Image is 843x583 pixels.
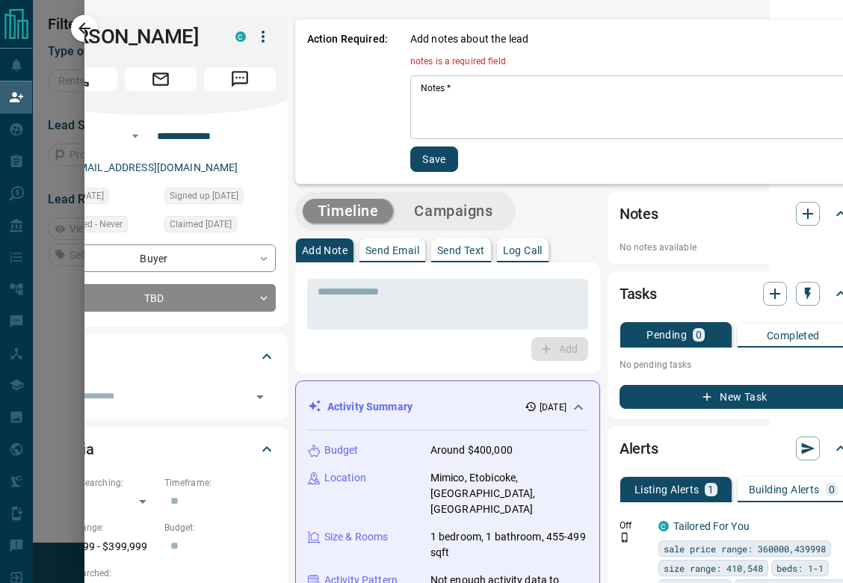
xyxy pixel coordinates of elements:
[620,532,630,543] svg: Push Notification Only
[708,484,714,495] p: 1
[303,199,394,223] button: Timeline
[399,199,507,223] button: Campaigns
[673,520,750,532] a: Tailored For You
[776,561,824,576] span: beds: 1-1
[307,31,388,172] p: Action Required:
[70,161,238,173] a: [EMAIL_ADDRESS][DOMAIN_NAME]
[46,534,157,559] p: $399,999 - $399,999
[46,431,276,467] div: Criteria
[126,127,144,145] button: Open
[51,217,123,232] span: Contacted - Never
[634,484,700,495] p: Listing Alerts
[46,476,157,490] p: Actively Searching:
[829,484,835,495] p: 0
[308,393,587,421] div: Activity Summary[DATE]
[164,476,276,490] p: Timeframe:
[170,217,232,232] span: Claimed [DATE]
[410,31,528,47] p: Add notes about the lead
[164,188,276,209] div: Fri Sep 12 2025
[620,519,649,532] p: Off
[302,245,348,256] p: Add Note
[658,521,669,531] div: condos.ca
[204,67,276,91] span: Message
[410,146,458,172] button: Save
[46,339,276,374] div: Tags
[646,330,687,340] p: Pending
[324,442,359,458] p: Budget
[410,55,506,68] p: notes is a required field
[170,188,238,203] span: Signed up [DATE]
[46,567,276,580] p: Areas Searched:
[620,202,658,226] h2: Notes
[620,437,658,460] h2: Alerts
[46,25,213,49] h1: [PERSON_NAME]
[250,386,271,407] button: Open
[664,561,763,576] span: size range: 410,548
[324,470,366,486] p: Location
[365,245,419,256] p: Send Email
[503,245,543,256] p: Log Call
[664,541,826,556] span: sale price range: 360000,439998
[749,484,820,495] p: Building Alerts
[437,245,485,256] p: Send Text
[46,521,157,534] p: Search Range:
[430,529,587,561] p: 1 bedroom, 1 bathroom, 455-499 sqft
[235,31,246,42] div: condos.ca
[125,67,197,91] span: Email
[46,244,276,272] div: Buyer
[46,284,276,312] div: TBD
[430,470,587,517] p: Mimico, Etobicoke, [GEOGRAPHIC_DATA], [GEOGRAPHIC_DATA]
[164,521,276,534] p: Budget:
[620,282,657,306] h2: Tasks
[540,401,566,414] p: [DATE]
[767,330,820,341] p: Completed
[327,399,413,415] p: Activity Summary
[164,216,276,237] div: Sat Sep 13 2025
[46,188,157,209] div: Sat Sep 13 2025
[324,529,389,545] p: Size & Rooms
[430,442,513,458] p: Around $400,000
[696,330,702,340] p: 0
